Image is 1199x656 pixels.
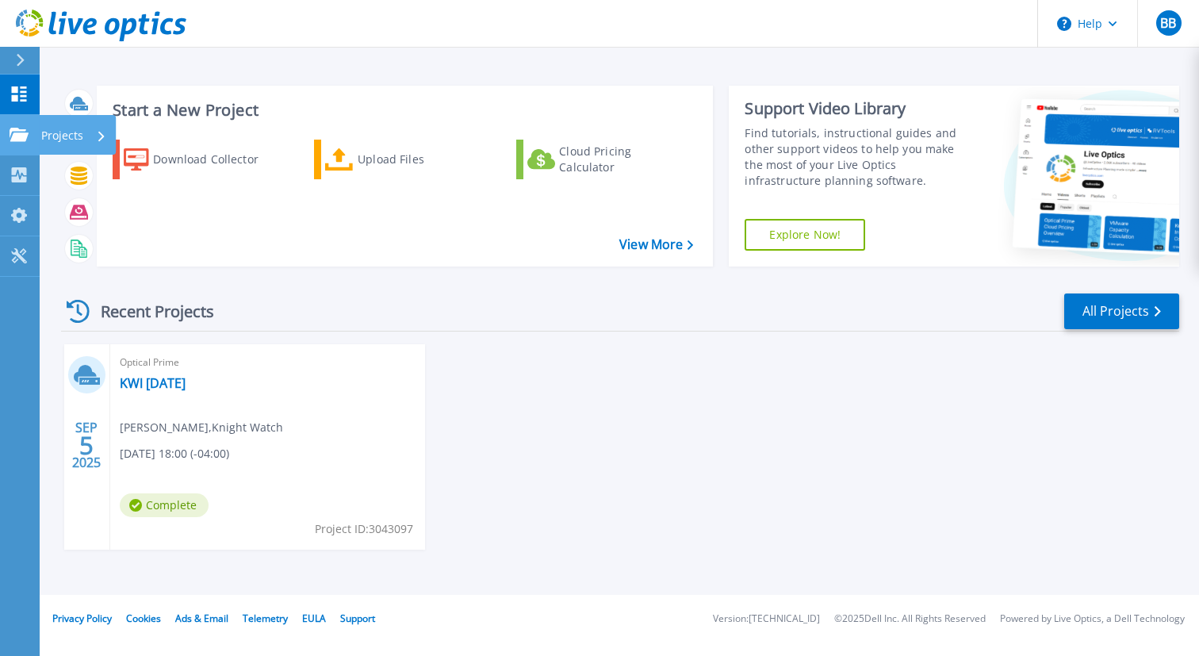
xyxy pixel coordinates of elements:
[113,102,693,119] h3: Start a New Project
[1064,293,1179,329] a: All Projects
[120,375,186,391] a: KWI [DATE]
[314,140,491,179] a: Upload Files
[745,125,971,189] div: Find tutorials, instructional guides and other support videos to help you make the most of your L...
[619,237,693,252] a: View More
[745,98,971,119] div: Support Video Library
[153,144,280,175] div: Download Collector
[834,614,986,624] li: © 2025 Dell Inc. All Rights Reserved
[340,612,375,625] a: Support
[120,419,283,436] span: [PERSON_NAME] , Knight Watch
[302,612,326,625] a: EULA
[1000,614,1185,624] li: Powered by Live Optics, a Dell Technology
[113,140,289,179] a: Download Collector
[126,612,161,625] a: Cookies
[41,115,83,156] p: Projects
[559,144,686,175] div: Cloud Pricing Calculator
[79,439,94,452] span: 5
[243,612,288,625] a: Telemetry
[713,614,820,624] li: Version: [TECHNICAL_ID]
[745,219,865,251] a: Explore Now!
[516,140,693,179] a: Cloud Pricing Calculator
[120,445,229,462] span: [DATE] 18:00 (-04:00)
[120,354,416,371] span: Optical Prime
[315,520,413,538] span: Project ID: 3043097
[71,416,102,474] div: SEP 2025
[358,144,485,175] div: Upload Files
[120,493,209,517] span: Complete
[52,612,112,625] a: Privacy Policy
[61,292,236,331] div: Recent Projects
[175,612,228,625] a: Ads & Email
[1160,17,1176,29] span: BB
